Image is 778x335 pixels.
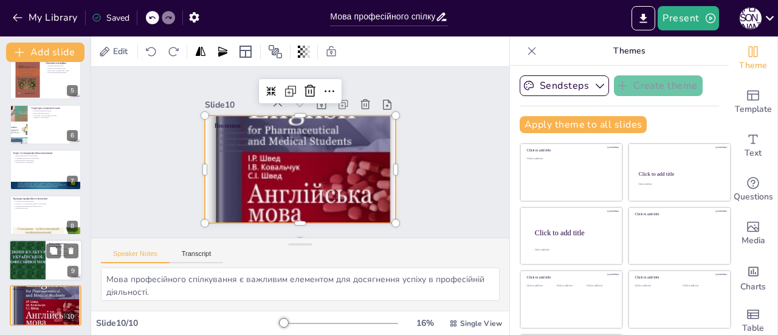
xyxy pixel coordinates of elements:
button: Delete Slide [64,243,78,258]
div: Change the overall theme [729,36,777,80]
p: Структура спеціальної мови [31,106,78,110]
p: Значення термінології [13,293,78,295]
div: Click to add title [527,275,614,280]
p: Основи культури мовлення [13,200,78,202]
p: [PERSON_NAME] професійного спілкування [13,202,78,205]
div: Layout [236,42,255,61]
div: Click to add body [535,248,611,250]
div: Add images, graphics, shapes or video [729,212,777,255]
textarea: Мова професійного спілкування є важливим елементом для досягнення успіху в професійній діяльності... [101,268,500,301]
div: Click to add text [527,285,554,288]
div: Add text boxes [729,124,777,168]
div: https://cdn.sendsteps.com/images/logo/sendsteps_logo_white.pnghttps://cdn.sendsteps.com/images/lo... [10,105,81,145]
p: Рівні професійної мови [31,112,78,114]
div: 10 [63,311,78,322]
p: Зрозумілість у спілкуванні [13,162,78,164]
span: Single View [460,319,502,328]
p: Єдність термінів [49,250,78,252]
p: Інтра- та інтерпрофесійна комунікація [13,152,78,156]
span: Charts [740,280,766,294]
div: https://cdn.sendsteps.com/images/logo/sendsteps_logo_white.pnghttps://cdn.sendsteps.com/images/lo... [10,150,81,190]
div: 5 [10,60,81,100]
span: Table [742,322,764,335]
div: Click to add title [527,148,614,153]
p: Культура мовлення [214,142,386,148]
div: https://cdn.sendsteps.com/images/logo/sendsteps_logo_white.pnghttps://cdn.sendsteps.com/images/lo... [10,195,81,235]
div: Add ready made slides [729,80,777,124]
p: Відсутність специфічних ознак [46,69,78,72]
p: Лексична система МПС [46,64,78,67]
p: Ознаки літературної мови [46,67,78,69]
div: 16 % [410,317,439,329]
p: Themes [542,36,717,66]
p: Показник комунікативної майстерності [13,205,78,207]
div: Click to add text [683,285,721,288]
button: Present [658,6,718,30]
div: 7 [67,176,78,187]
div: Slide 10 [205,99,265,111]
p: Стилістична диференціація [46,71,78,74]
p: Висновок [13,288,78,291]
p: Значення термінології [214,136,386,142]
div: 8 [67,221,78,232]
div: 9 [67,266,78,277]
span: Text [745,147,762,160]
div: Slide 10 / 10 [96,317,281,329]
span: Edit [111,46,130,57]
button: Create theme [614,75,703,96]
p: Підсумок про МПС [214,130,386,136]
div: Click to add text [587,285,614,288]
p: Висновок [214,121,386,130]
p: Компетенція [214,148,386,154]
p: Дотримання норм [13,207,78,209]
div: Click to add text [527,157,614,161]
p: Специфіка медичного спілкування [13,157,78,160]
div: Click to add title [535,228,613,237]
p: Лексична специфіка [46,61,78,65]
input: Insert title [330,8,435,26]
button: Export to PowerPoint [632,6,655,30]
p: Культура професійного мовлення [13,197,78,201]
p: Культура мовлення [13,295,78,297]
span: Template [735,103,772,116]
button: My Library [9,8,83,27]
span: Media [742,234,765,247]
div: https://cdn.sendsteps.com/images/logo/sendsteps_logo_white.pnghttps://cdn.sendsteps.com/images/lo... [10,285,81,325]
button: Transcript [170,250,224,263]
div: Add charts and graphs [729,255,777,299]
button: Apply theme to all slides [520,116,647,133]
div: Click to add title [635,212,722,216]
p: Підсумок про МПС [13,291,78,293]
p: Адаптація до професійних потреб [31,114,78,117]
p: Усталенність термінології [49,255,78,257]
div: Click to add title [635,275,722,280]
div: 5 [67,85,78,96]
button: Sendsteps [520,75,609,96]
p: Роль словників і термінології [49,242,78,249]
span: Position [268,44,283,59]
p: Функціональний різновид [31,110,78,112]
div: Click to add text [638,183,719,185]
div: 6 [67,130,78,141]
p: Компетенція [13,297,78,300]
span: Questions [734,190,773,204]
div: Click to add text [557,285,584,288]
p: Стандартизація мовлення [49,252,78,255]
div: Д [PERSON_NAME] [740,7,762,29]
button: Add slide [6,43,84,62]
p: Взаємодія між професіями [13,159,78,162]
div: Click to add title [639,171,720,177]
button: Duplicate Slide [46,243,61,258]
p: Види професійного спілкування [13,155,78,157]
p: Важливість словників [49,247,78,250]
span: Theme [739,59,767,72]
div: https://cdn.sendsteps.com/images/logo/sendsteps_logo_white.pnghttps://cdn.sendsteps.com/images/lo... [9,240,82,281]
div: Get real-time input from your audience [729,168,777,212]
p: Точність у спілкуванні [31,117,78,119]
button: Speaker Notes [101,250,170,263]
div: Click to add text [635,285,673,288]
div: Saved [92,12,129,24]
button: Д [PERSON_NAME] [740,6,762,30]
